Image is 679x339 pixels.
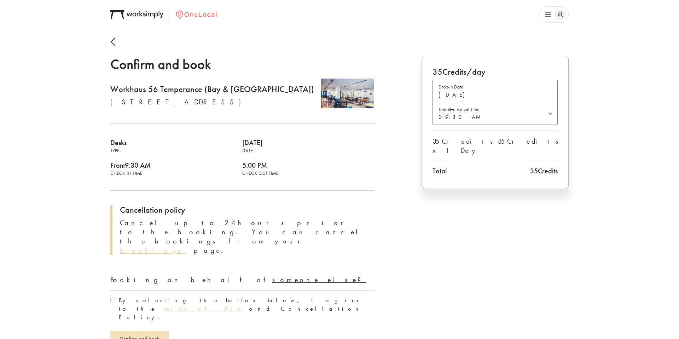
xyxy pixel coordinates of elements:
[242,161,374,170] span: 5:00 PM
[110,275,366,284] p: Booking on behalf of
[242,170,374,176] span: Check-out time
[242,138,374,147] span: [DATE]
[120,205,374,215] h4: Cancellation policy
[110,10,163,19] img: Worksimply
[110,147,242,154] span: Type
[163,305,242,312] a: Terms of Use
[433,167,447,175] span: Total
[110,170,242,176] span: Check-in time
[433,67,558,77] h4: 35 Credits/day
[242,147,374,154] span: Date
[119,296,374,322] label: consent
[439,83,552,91] small: Drop-in Date
[110,161,242,170] span: From 9:30 AM
[110,298,116,303] input: consent
[110,97,314,107] p: [STREET_ADDRESS]
[110,56,374,73] h1: Confirm and book
[120,246,186,255] a: bookings
[120,218,374,255] p: Cancel up to 24 hours prior to the booking. You can cancel the bookings from your page.
[272,275,366,284] u: someone else?
[498,137,563,155] span: 35 Credits
[110,138,242,147] span: Desks
[433,80,558,102] button: Drop-in Date[DATE]
[110,84,314,94] h4: Workhaus 56 Temperance (Bay & [GEOGRAPHIC_DATA])
[530,167,558,175] span: 35 Credits
[433,137,498,155] span: 35 Credits x 1 Day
